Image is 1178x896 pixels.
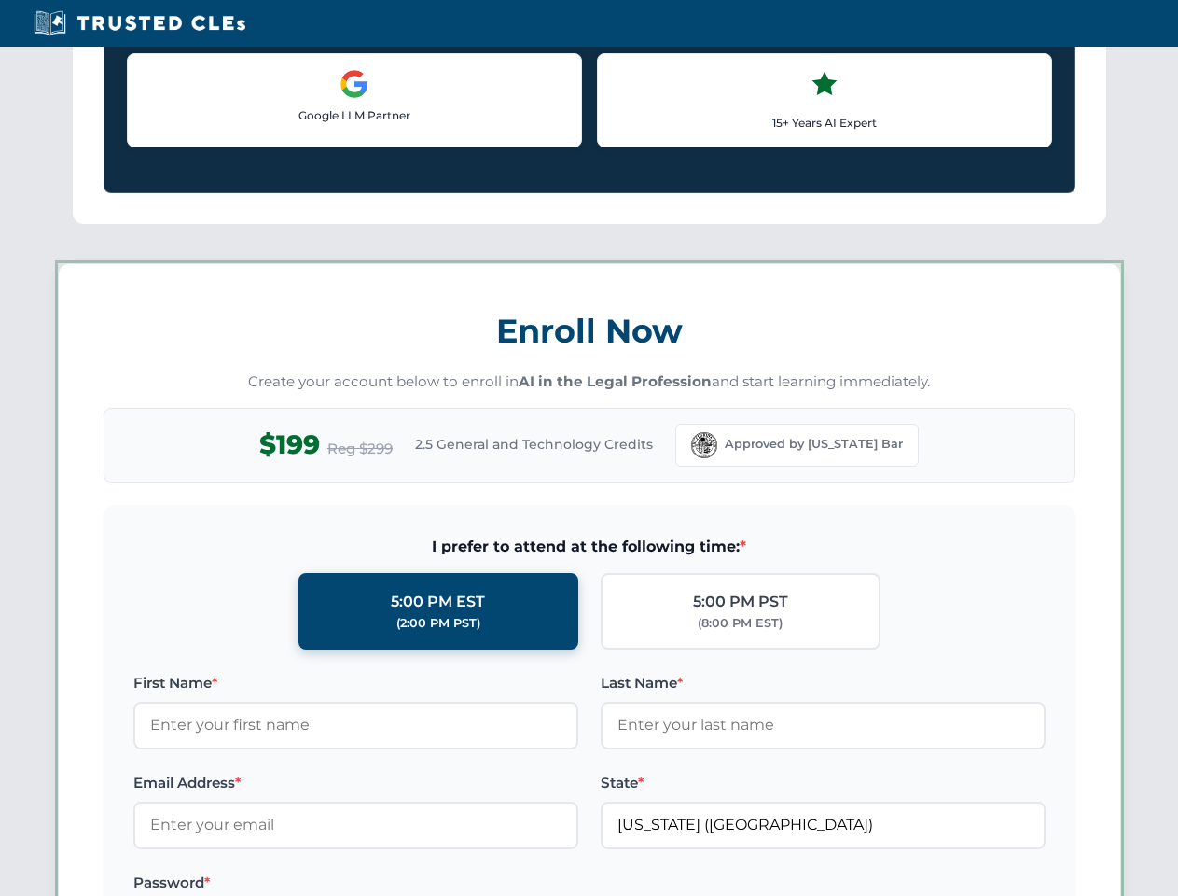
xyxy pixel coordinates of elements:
label: Password [133,872,578,894]
span: Reg $299 [327,438,393,460]
div: (8:00 PM EST) [698,614,783,633]
span: $199 [259,424,320,466]
img: Florida Bar [691,432,717,458]
span: Approved by [US_STATE] Bar [725,435,903,454]
input: Enter your last name [601,702,1046,749]
div: 5:00 PM EST [391,590,485,614]
p: Google LLM Partner [143,106,566,124]
h3: Enroll Now [104,301,1075,360]
span: 2.5 General and Technology Credits [415,434,653,455]
label: First Name [133,672,578,694]
input: Florida (FL) [601,802,1046,848]
input: Enter your email [133,802,578,848]
div: 5:00 PM PST [693,590,788,614]
img: Trusted CLEs [28,9,251,37]
label: Last Name [601,672,1046,694]
span: I prefer to attend at the following time: [133,535,1046,559]
div: (2:00 PM PST) [396,614,480,633]
label: State [601,772,1046,794]
p: 15+ Years AI Expert [613,114,1036,132]
img: Google [340,69,369,99]
p: Create your account below to enroll in and start learning immediately. [104,371,1075,393]
label: Email Address [133,772,578,794]
strong: AI in the Legal Profession [519,372,712,390]
input: Enter your first name [133,702,578,749]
